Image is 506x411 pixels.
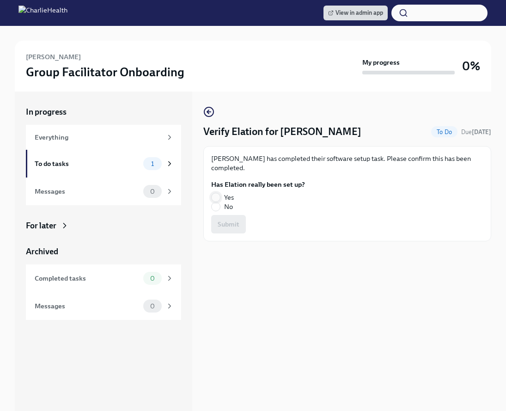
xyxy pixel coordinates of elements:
div: Everything [35,132,162,142]
a: In progress [26,106,181,117]
label: Has Elation really been set up? [211,180,305,189]
h6: [PERSON_NAME] [26,52,81,62]
div: For later [26,220,56,231]
a: For later [26,220,181,231]
a: Messages0 [26,292,181,320]
span: No [224,202,233,211]
span: 0 [145,303,160,310]
span: October 19th, 2025 09:00 [461,128,491,136]
img: CharlieHealth [18,6,67,20]
h4: Verify Elation for [PERSON_NAME] [203,125,361,139]
a: Messages0 [26,178,181,205]
span: Due [461,129,491,135]
a: Completed tasks0 [26,264,181,292]
a: Archived [26,246,181,257]
strong: My progress [362,58,400,67]
span: View in admin app [328,8,383,18]
div: Messages [35,186,140,196]
h3: 0% [462,58,480,74]
p: [PERSON_NAME] has completed their software setup task. Please confirm this has been completed. [211,154,483,172]
strong: [DATE] [472,129,491,135]
div: To do tasks [35,159,140,169]
span: To Do [431,129,457,135]
span: 0 [145,188,160,195]
div: Completed tasks [35,273,140,283]
a: View in admin app [323,6,388,20]
a: To do tasks1 [26,150,181,178]
div: Messages [35,301,140,311]
h3: Group Facilitator Onboarding [26,64,184,80]
span: 0 [145,275,160,282]
a: Everything [26,125,181,150]
span: Yes [224,193,234,202]
span: 1 [146,160,159,167]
